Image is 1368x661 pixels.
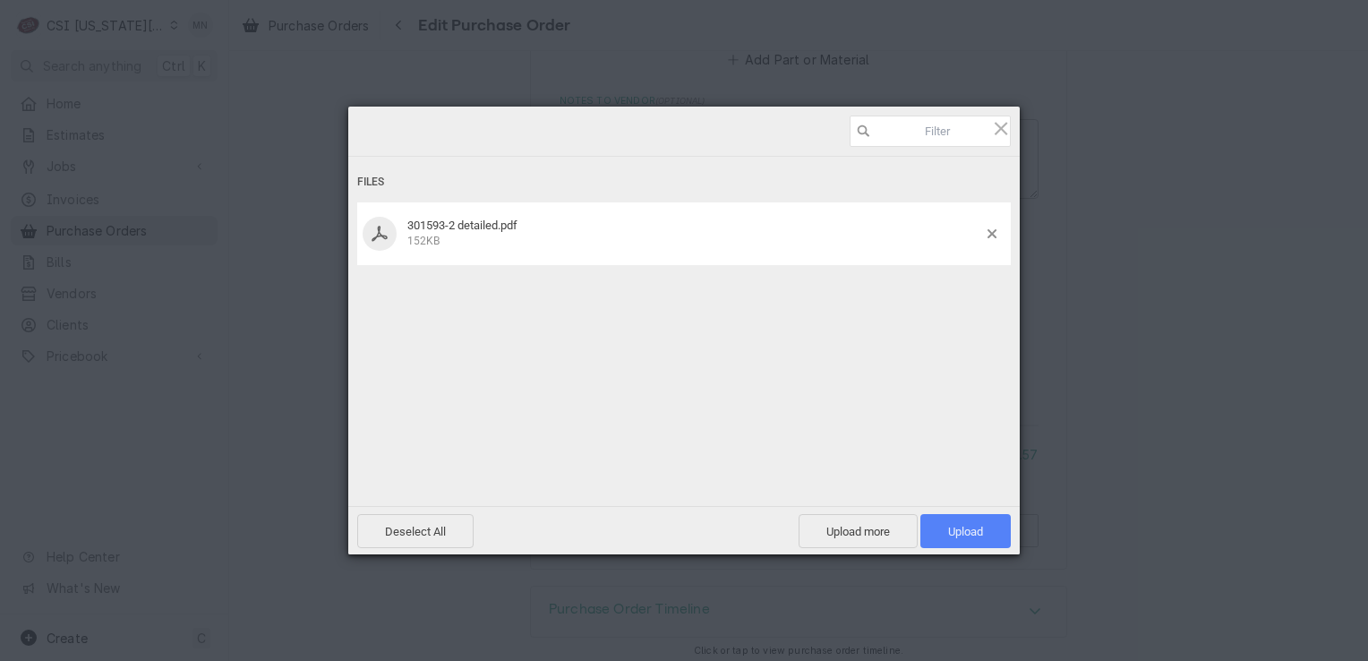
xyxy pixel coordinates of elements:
span: Upload [920,514,1011,548]
span: Click here or hit ESC to close picker [991,118,1011,138]
span: 152KB [407,235,440,247]
input: Filter [850,116,1011,147]
span: 301593-2 detailed.pdf [407,219,517,232]
span: Deselect All [357,514,474,548]
div: Files [357,166,1011,199]
div: 301593-2 detailed.pdf [402,219,988,248]
span: Upload more [799,514,918,548]
span: Upload [948,525,983,538]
